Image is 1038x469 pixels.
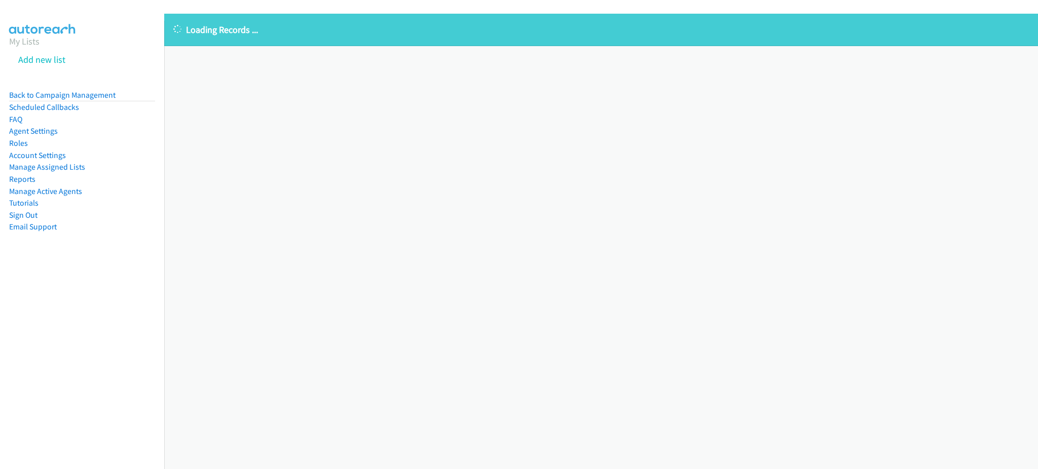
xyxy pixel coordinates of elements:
a: Roles [9,138,28,148]
a: Sign Out [9,210,38,220]
a: Account Settings [9,150,66,160]
a: FAQ [9,114,22,124]
a: Manage Assigned Lists [9,162,85,172]
a: Add new list [18,54,65,65]
a: Manage Active Agents [9,186,82,196]
p: Loading Records ... [173,23,1029,36]
a: Scheduled Callbacks [9,102,79,112]
a: Tutorials [9,198,39,208]
a: Reports [9,174,35,184]
a: Email Support [9,222,57,231]
a: Back to Campaign Management [9,90,116,100]
a: My Lists [9,35,40,47]
a: Agent Settings [9,126,58,136]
